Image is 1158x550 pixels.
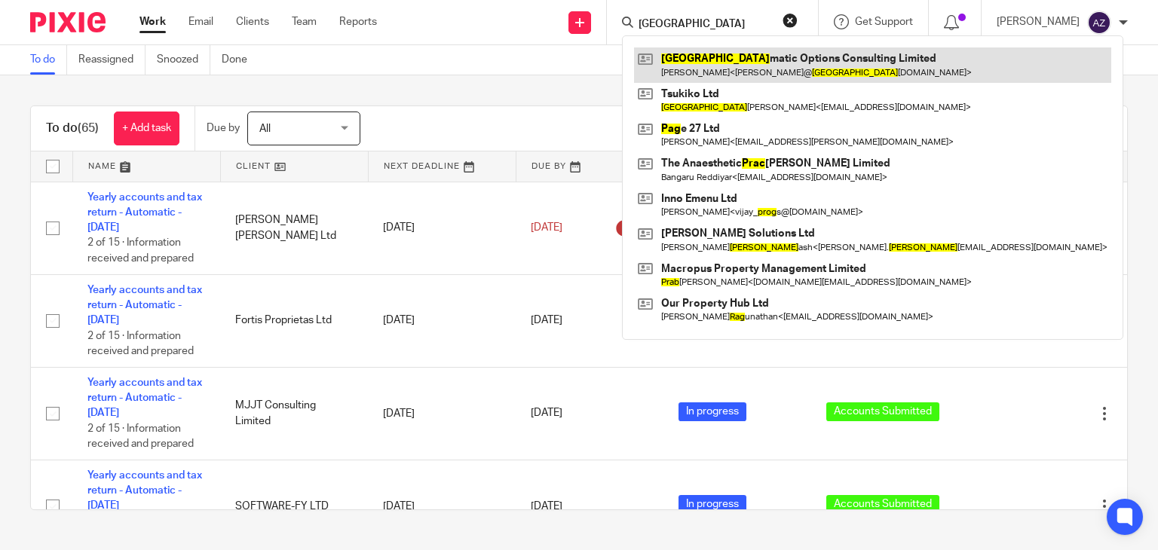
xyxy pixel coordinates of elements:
img: svg%3E [1087,11,1111,35]
a: Work [139,14,166,29]
a: Yearly accounts and tax return - Automatic - [DATE] [87,192,202,234]
td: Fortis Proprietas Ltd [220,274,368,367]
a: Email [188,14,213,29]
span: [DATE] [531,222,562,233]
td: [DATE] [368,367,516,460]
td: [DATE] [368,274,516,367]
td: [PERSON_NAME] [PERSON_NAME] Ltd [220,182,368,274]
span: [DATE] [531,316,562,326]
a: + Add task [114,112,179,145]
a: Yearly accounts and tax return - Automatic - [DATE] [87,470,202,512]
span: Accounts Submitted [826,402,939,421]
span: In progress [679,495,746,514]
h1: To do [46,121,99,136]
span: 2 of 15 · Information received and prepared [87,331,194,357]
input: Search [637,18,773,32]
span: Accounts Submitted [826,495,939,514]
span: [DATE] [531,408,562,419]
a: To do [30,45,67,75]
a: Yearly accounts and tax return - Automatic - [DATE] [87,285,202,326]
span: [DATE] [531,501,562,512]
p: Due by [207,121,240,136]
a: Clients [236,14,269,29]
span: 2 of 15 · Information received and prepared [87,423,194,450]
a: Done [222,45,259,75]
span: All [259,124,271,134]
img: Pixie [30,12,106,32]
span: (65) [78,122,99,134]
span: 2 of 15 · Information received and prepared [87,238,194,264]
a: Reports [339,14,377,29]
a: Yearly accounts and tax return - Automatic - [DATE] [87,377,202,419]
span: In progress [679,402,746,421]
span: Get Support [855,17,913,27]
td: [DATE] [368,182,516,274]
a: Reassigned [78,45,146,75]
button: Clear [783,13,798,28]
p: [PERSON_NAME] [997,14,1080,29]
a: Team [292,14,317,29]
a: Snoozed [157,45,210,75]
td: MJJT Consulting Limited [220,367,368,460]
